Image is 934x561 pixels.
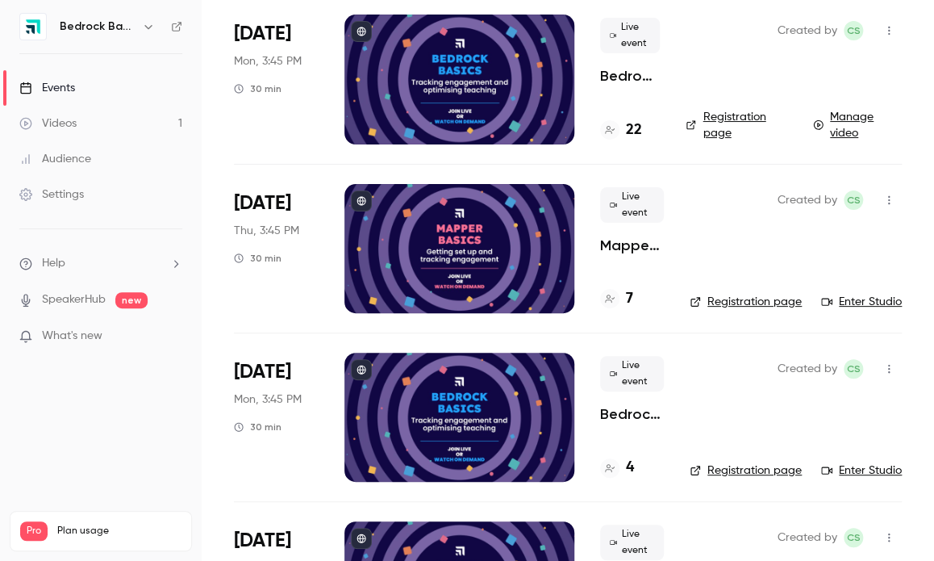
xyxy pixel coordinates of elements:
[234,359,291,385] span: [DATE]
[690,463,802,479] a: Registration page
[778,359,837,379] span: Created by
[234,184,319,313] div: Feb 29 Thu, 3:45 PM (Europe/London)
[20,14,46,40] img: Bedrock Basics
[847,190,861,210] span: CS
[600,18,660,53] span: Live event
[234,21,291,47] span: [DATE]
[57,525,181,538] span: Plan usage
[234,353,319,482] div: Feb 26 Mon, 3:45 PM (Europe/London)
[690,294,802,310] a: Registration page
[42,328,102,345] span: What's new
[234,252,281,265] div: 30 min
[42,255,65,272] span: Help
[600,119,642,141] a: 22
[234,421,281,433] div: 30 min
[626,288,633,310] h4: 7
[19,115,77,132] div: Videos
[626,119,642,141] h4: 22
[847,528,861,547] span: CS
[626,457,634,479] h4: 4
[234,223,299,239] span: Thu, 3:45 PM
[19,186,84,203] div: Settings
[234,190,291,216] span: [DATE]
[234,82,281,95] div: 30 min
[686,109,794,141] a: Registration page
[844,528,863,547] span: Catherine Stallard
[600,288,633,310] a: 7
[813,109,902,141] a: Manage video
[600,525,664,560] span: Live event
[847,21,861,40] span: CS
[234,53,302,69] span: Mon, 3:45 PM
[115,292,148,308] span: new
[163,329,182,344] iframe: Noticeable Trigger
[600,404,664,424] a: Bedrock Basics- tracking engagement and optimising teaching
[600,66,660,86] a: Bedrock Basics- tracking engagement and optimising teaching
[844,359,863,379] span: Catherine Stallard
[778,190,837,210] span: Created by
[778,528,837,547] span: Created by
[844,190,863,210] span: Catherine Stallard
[600,457,634,479] a: 4
[19,255,182,272] li: help-dropdown-opener
[42,291,106,308] a: SpeakerHub
[234,528,291,554] span: [DATE]
[234,15,319,144] div: Mar 4 Mon, 3:45 PM (Europe/London)
[821,294,902,310] a: Enter Studio
[821,463,902,479] a: Enter Studio
[600,356,664,391] span: Live event
[234,391,302,408] span: Mon, 3:45 PM
[20,521,48,541] span: Pro
[19,80,75,96] div: Events
[778,21,837,40] span: Created by
[600,236,664,255] a: Mapper Basics- getting set up and tracking engagement
[19,151,91,167] div: Audience
[847,359,861,379] span: CS
[600,187,664,223] span: Live event
[844,21,863,40] span: Catherine Stallard
[60,19,136,35] h6: Bedrock Basics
